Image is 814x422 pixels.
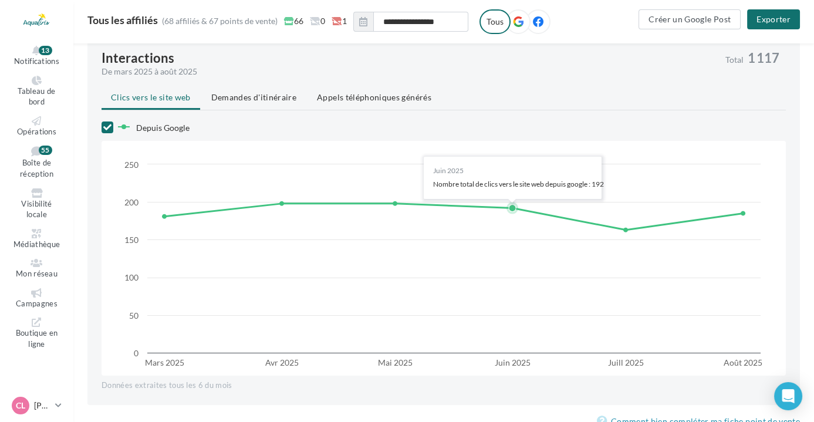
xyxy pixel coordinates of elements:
span: Notifications [14,56,59,66]
div: Tous les affiliés [87,15,158,25]
a: Boutique en ligne [9,315,64,351]
span: Opérations [17,127,56,136]
text: Juill 2025 [608,357,644,367]
span: 0 [310,15,325,27]
text: 50 [129,310,139,320]
span: Appels téléphoniques générés [317,92,431,102]
span: Tableau de bord [18,86,55,107]
span: Médiathèque [13,239,60,249]
span: CL [16,400,25,411]
a: Tableau de bord [9,73,64,109]
div: De mars 2025 à août 2025 [102,66,716,77]
div: 55 [39,146,52,155]
span: Visibilité locale [21,199,52,220]
button: Exporter [747,9,800,29]
a: Mon réseau [9,256,64,281]
button: Créer un Google Post [639,9,741,29]
span: Boîte de réception [20,158,53,179]
text: 100 [124,272,139,282]
span: Demandes d'itinéraire [211,92,296,102]
a: Médiathèque [9,227,64,252]
text: Mai 2025 [378,357,413,367]
a: Opérations [9,114,64,139]
span: 1 [332,15,347,27]
span: Total [725,56,744,64]
p: [PERSON_NAME] [34,400,50,411]
text: Mars 2025 [145,357,184,367]
text: Août 2025 [724,357,762,367]
span: 1 117 [748,52,779,65]
div: Open Intercom Messenger [774,382,802,410]
span: Depuis Google [136,122,190,132]
a: Visibilité locale [9,186,64,222]
span: Campagnes [16,299,58,308]
span: Boutique en ligne [16,329,58,349]
a: Boîte de réception 55 [9,143,64,181]
button: Notifications 13 [9,43,64,69]
text: Avr 2025 [265,357,299,367]
div: Interactions [102,52,174,65]
div: (68 affiliés & 67 points de vente) [162,15,278,27]
label: Tous [479,9,511,34]
text: 200 [124,197,139,207]
span: 66 [284,15,303,27]
div: 13 [39,46,52,55]
text: 250 [124,160,139,170]
span: Mon réseau [16,269,58,278]
div: Données extraites tous les 6 du mois [102,380,786,391]
text: Juin 2025 [495,357,531,367]
text: 150 [124,235,139,245]
a: Campagnes [9,286,64,311]
a: CL [PERSON_NAME] [9,394,64,417]
text: 0 [134,348,139,358]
